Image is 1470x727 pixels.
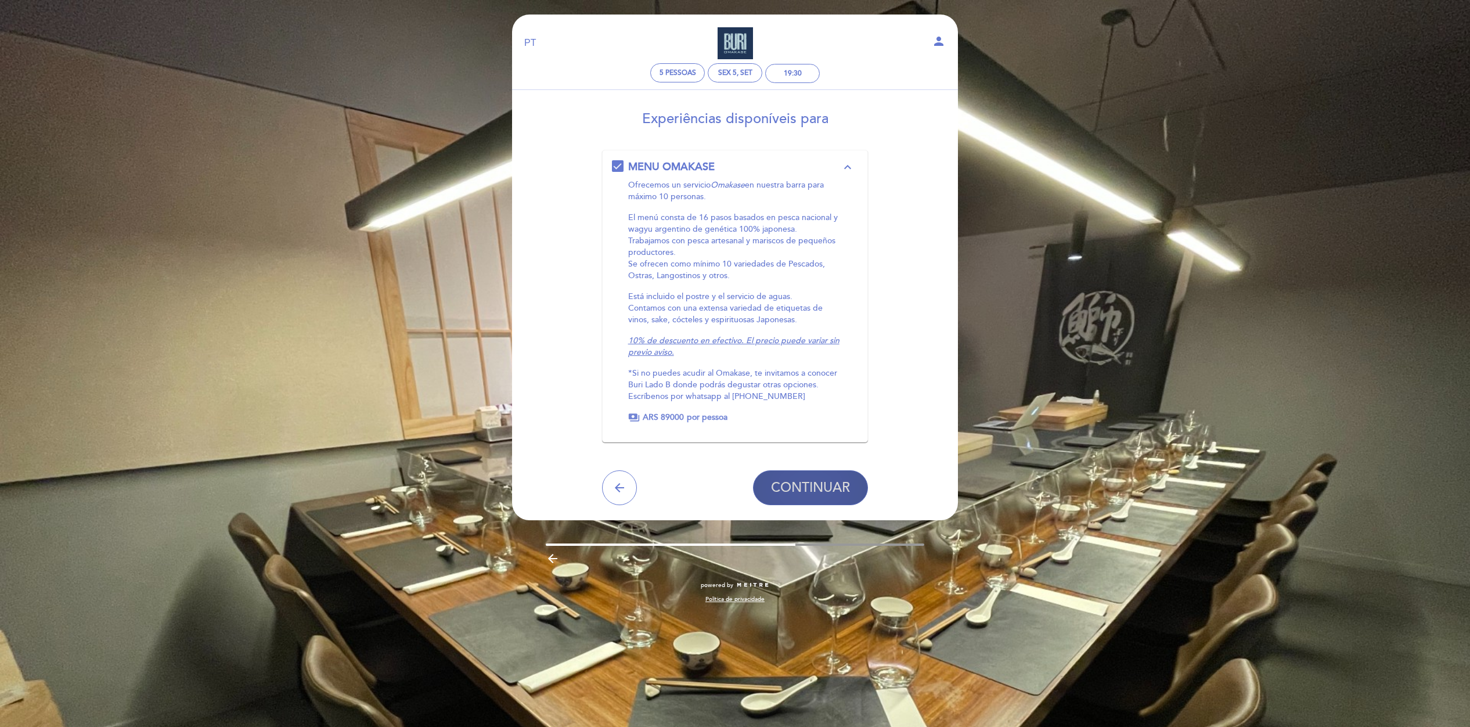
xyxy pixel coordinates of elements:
em: Omakase [711,180,745,190]
i: arrow_back [613,481,626,495]
div: 19:30 [784,69,802,78]
span: 10% de descuento en efectivo. El precio puede variar sin previo aviso. [628,336,840,357]
a: powered by [701,581,769,589]
span: ARS 89000 [643,412,684,423]
a: Buri Omakase [662,27,808,59]
p: El menú consta de 16 pasos basados en pesca nacional y wagyu argentino de genética 100% japonesa.... [628,212,841,282]
p: Ofrecemos un servicio en nuestra barra para máximo 10 personas. [628,179,841,203]
span: payments [628,412,640,423]
div: Sex 5, set [718,69,752,77]
i: person [932,34,946,48]
a: Política de privacidade [705,595,765,603]
span: CONTINUAR [771,480,850,496]
span: MENU OMAKASE [628,160,715,173]
i: expand_less [841,160,855,174]
span: por pessoa [687,412,727,423]
button: person [932,34,946,52]
button: expand_less [837,160,858,175]
span: powered by [701,581,733,589]
p: Está incluido el postre y el servicio de aguas. Contamos con una extensa variedad de etiquetas de... [628,291,841,326]
button: arrow_back [602,470,637,505]
img: MEITRE [736,582,769,588]
span: 5 pessoas [660,69,696,77]
i: arrow_backward [546,552,560,566]
p: *Si no puedes acudir al Omakase, te invitamos a conocer Buri Lado B donde podrás degustar otras o... [628,368,841,402]
span: Experiências disponíveis para [642,110,828,127]
button: CONTINUAR [753,470,868,505]
md-checkbox: MENU OMAKASE expand_less Ofrecemos un servicio Omakase en nuestra barra para máximo 10 personas. ... [612,160,859,423]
